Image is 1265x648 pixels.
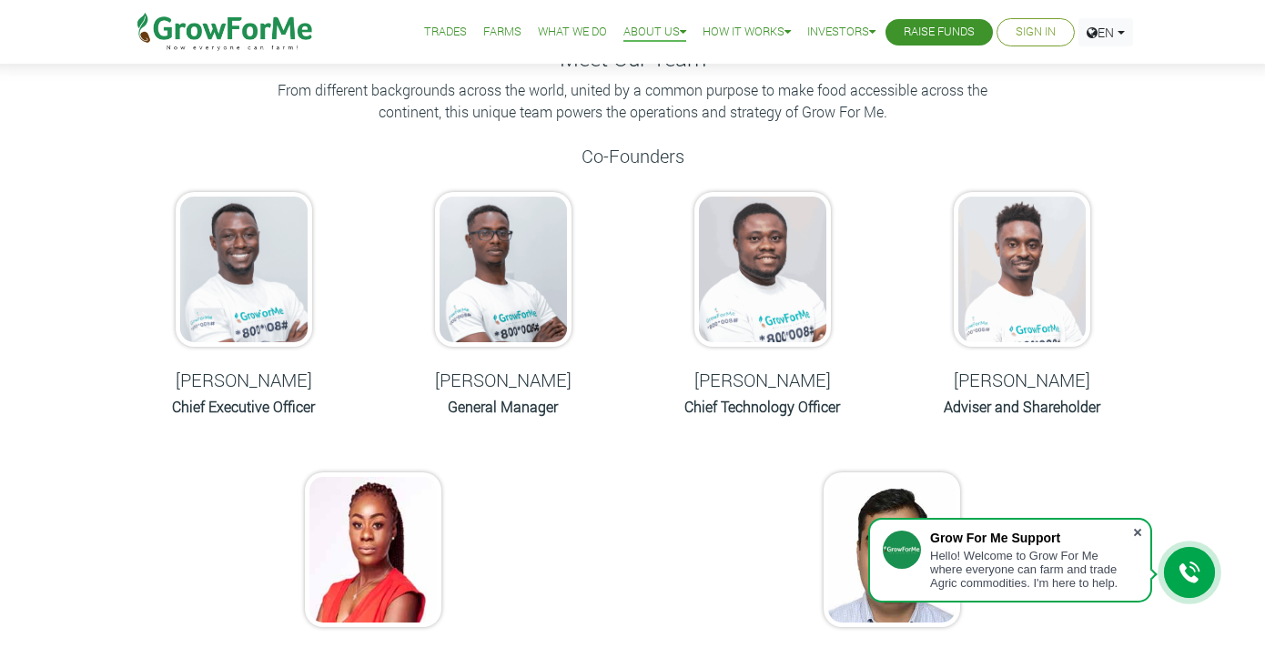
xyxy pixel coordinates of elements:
[176,192,312,347] img: growforme image
[904,23,975,42] a: Raise Funds
[655,369,869,390] h5: [PERSON_NAME]
[538,23,607,42] a: What We Do
[915,369,1128,390] h5: [PERSON_NAME]
[127,46,1138,72] h4: Meet Our Team
[807,23,875,42] a: Investors
[1016,23,1056,42] a: Sign In
[137,369,350,390] h5: [PERSON_NAME]
[703,23,791,42] a: How it Works
[305,472,441,627] img: growforme image
[655,398,869,415] h6: Chief Technology Officer
[268,79,997,123] p: From different backgrounds across the world, united by a common purpose to make food accessible a...
[824,472,960,627] img: growforme image
[424,23,467,42] a: Trades
[954,192,1090,347] img: growforme image
[396,398,610,415] h6: General Manager
[137,398,350,415] h6: Chief Executive Officer
[915,398,1128,415] h6: Adviser and Shareholder
[483,23,521,42] a: Farms
[930,531,1132,545] div: Grow For Me Support
[435,192,572,347] img: growforme image
[127,145,1138,167] h5: Co-Founders
[1078,18,1133,46] a: EN
[930,549,1132,590] div: Hello! Welcome to Grow For Me where everyone can farm and trade Agric commodities. I'm here to help.
[623,23,686,42] a: About Us
[396,369,610,390] h5: [PERSON_NAME]
[694,192,831,347] img: growforme image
